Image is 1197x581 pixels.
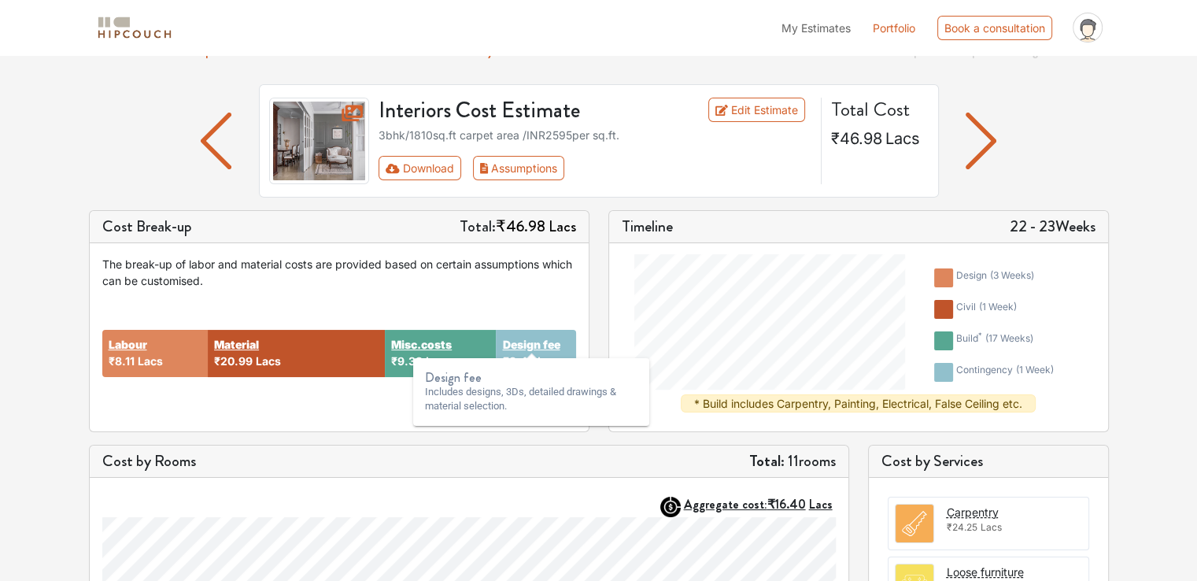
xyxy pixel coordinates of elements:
[809,495,833,513] span: Lacs
[681,394,1036,413] div: * Build includes Carpentry, Painting, Electrical, False Ceiling etc.
[956,363,1054,382] div: contingency
[684,495,833,513] strong: Aggregate cost:
[881,452,1095,471] h5: Cost by Services
[502,336,560,353] button: Design fee
[425,385,637,413] p: Includes designs, 3Ds, detailed drawings & material selection.
[549,215,576,238] span: Lacs
[391,336,452,353] button: Misc.costs
[269,98,370,184] img: gallery
[460,217,576,236] h5: Total:
[109,336,147,353] button: Labour
[831,98,925,121] h4: Total Cost
[684,497,836,512] button: Aggregate cost:₹16.40Lacs
[956,300,1017,319] div: civil
[767,495,806,513] span: ₹16.40
[781,21,851,35] span: My Estimates
[885,129,920,148] span: Lacs
[473,156,565,180] button: Assumptions
[95,14,174,42] img: logo-horizontal.svg
[201,113,231,169] img: arrow left
[214,354,253,368] span: ₹20.99
[496,215,545,238] span: ₹46.98
[102,452,196,471] h5: Cost by Rooms
[379,156,811,180] div: Toolbar with button groups
[1010,217,1095,236] h5: 22 - 23 Weeks
[391,354,423,368] span: ₹9.33
[256,354,281,368] span: Lacs
[109,354,135,368] span: ₹8.11
[214,336,259,353] button: Material
[985,332,1033,344] span: ( 17 weeks )
[947,521,977,533] span: ₹24.25
[708,98,805,122] a: Edit Estimate
[749,450,785,472] strong: Total:
[660,497,681,517] img: AggregateIcon
[425,370,637,385] h6: Design fee
[873,20,915,36] a: Portfolio
[956,268,1034,287] div: design
[947,564,1024,580] button: Loose furniture
[990,269,1034,281] span: ( 3 weeks )
[831,129,882,148] span: ₹46.98
[138,354,163,368] span: Lacs
[95,10,174,46] span: logo-horizontal.svg
[379,156,461,180] button: Download
[1016,364,1054,376] span: ( 1 week )
[981,521,1002,533] span: Lacs
[379,156,577,180] div: First group
[979,301,1017,313] span: ( 1 week )
[379,127,811,143] div: 3bhk / 1810 sq.ft carpet area /INR 2595 per sq.ft.
[369,98,670,124] h3: Interiors Cost Estimate
[622,217,673,236] h5: Timeline
[956,331,1033,350] div: build
[749,452,836,471] h5: 11 rooms
[896,505,933,542] img: room.svg
[102,256,576,289] div: The break-up of labor and material costs are provided based on certain assumptions which can be c...
[966,113,996,169] img: arrow left
[102,217,192,236] h5: Cost Break-up
[937,16,1052,40] div: Book a consultation
[947,504,999,520] button: Carpentry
